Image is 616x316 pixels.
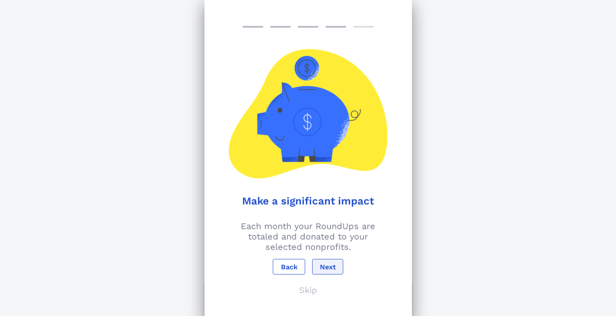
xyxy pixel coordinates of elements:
p: Each month your RoundUps are totaled and donated to your selected nonprofits. [210,221,407,252]
button: Back [273,259,305,275]
span: Next [319,263,336,271]
p: Skip [299,285,317,295]
button: Next [312,259,343,275]
h1: Make a significant impact [217,195,400,207]
span: Back [280,263,297,271]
